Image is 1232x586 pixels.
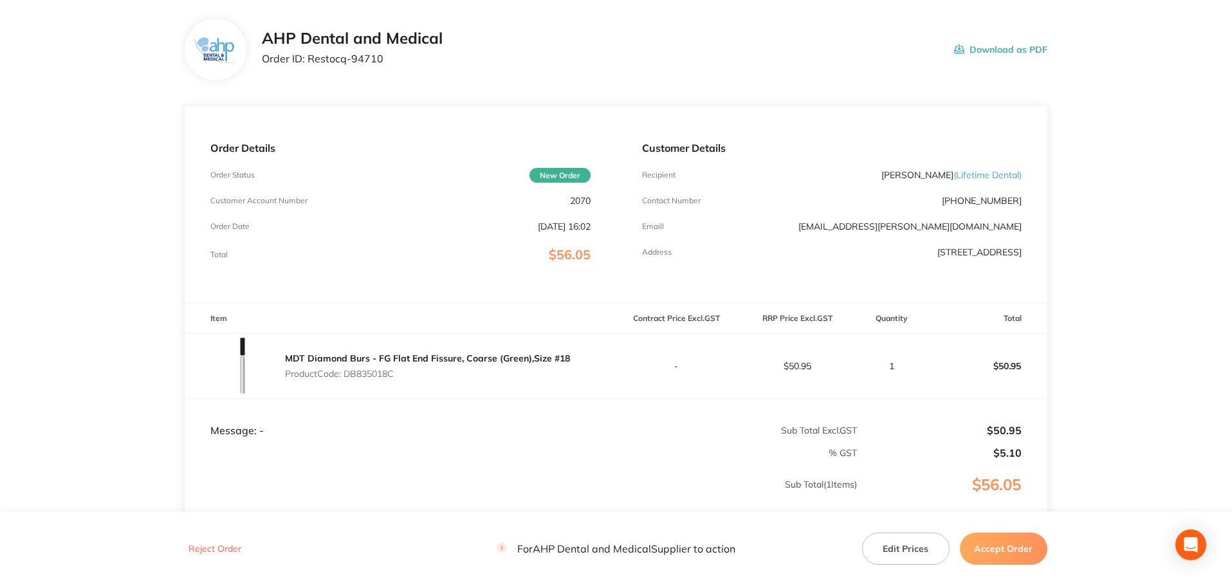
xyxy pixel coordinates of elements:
p: Total [210,250,228,259]
p: - [617,361,737,371]
p: % GST [185,448,857,458]
p: Order Status [210,170,255,179]
p: Product Code: DB835018C [285,369,570,379]
h2: AHP Dental and Medical [262,30,443,48]
p: [PERSON_NAME] [881,170,1022,180]
p: Sub Total Excl. GST [617,425,857,435]
th: Total [926,304,1047,334]
div: Open Intercom Messenger [1175,529,1206,560]
p: Emaill [642,222,664,231]
th: RRP Price Excl. GST [737,304,858,334]
p: 1 [858,361,926,371]
th: Item [185,304,616,334]
p: [STREET_ADDRESS] [937,247,1022,257]
th: Contract Price Excl. GST [616,304,737,334]
button: Accept Order [960,533,1047,565]
p: Customer Details [642,142,1022,154]
a: [EMAIL_ADDRESS][PERSON_NAME][DOMAIN_NAME] [798,221,1022,232]
p: Recipient [642,170,676,179]
p: Order Date [210,222,250,231]
p: $50.95 [737,361,857,371]
th: Quantity [858,304,926,334]
p: $56.05 [858,476,1047,520]
a: MDT Diamond Burs - FG Flat End Fissure, Coarse (Green),Size #18 [285,353,570,364]
p: [DATE] 16:02 [538,221,591,232]
button: Edit Prices [862,533,950,565]
span: $56.05 [549,246,591,262]
p: Sub Total ( 1 Items) [185,479,857,515]
p: $50.95 [927,351,1047,381]
p: Address [642,248,672,257]
p: Contact Number [642,196,701,205]
p: $5.10 [858,447,1022,459]
img: b3F4aWNkMw [210,334,275,398]
td: Message: - [185,398,616,437]
p: Order Details [210,142,590,154]
p: 2070 [570,196,591,206]
p: Order ID: Restocq- 94710 [262,53,443,64]
p: [PHONE_NUMBER] [942,196,1022,206]
button: Download as PDF [954,30,1047,69]
p: For AHP Dental and Medical Supplier to action [497,543,735,555]
span: New Order [529,168,591,183]
p: $50.95 [858,425,1022,436]
img: ZjN5bDlnNQ [195,37,237,62]
span: ( Lifetime Dental ) [953,169,1022,181]
p: Customer Account Number [210,196,308,205]
button: Reject Order [185,544,245,555]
